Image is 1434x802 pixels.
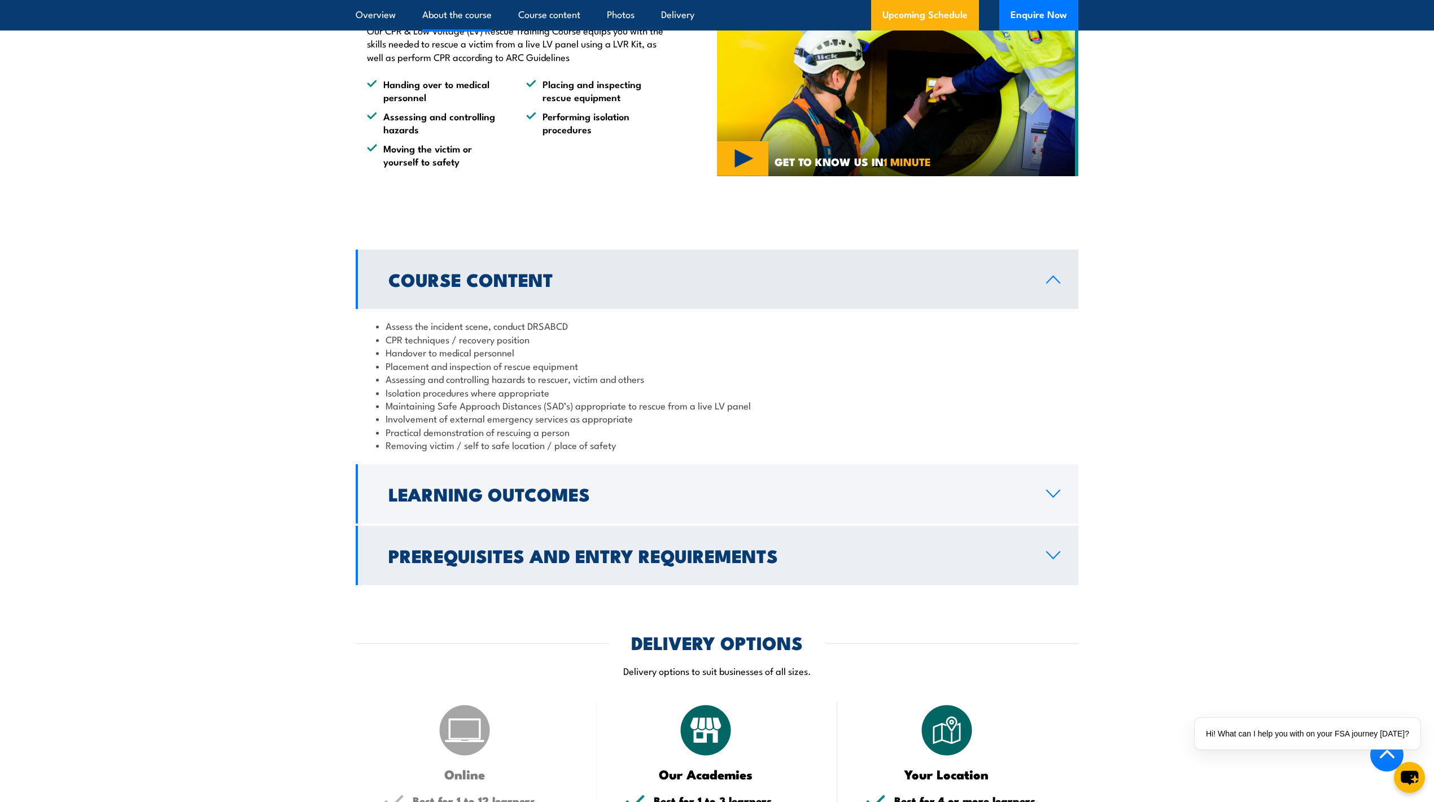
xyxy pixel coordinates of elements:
[376,438,1058,451] li: Removing victim / self to safe location / place of safety
[376,359,1058,372] li: Placement and inspection of rescue equipment
[376,333,1058,346] li: CPR techniques / recovery position
[526,110,665,136] li: Performing isolation procedures
[376,425,1058,438] li: Practical demonstration of rescuing a person
[367,142,506,168] li: Moving the victim or yourself to safety
[376,319,1058,332] li: Assess the incident scene, conduct DRSABCD
[367,24,665,63] p: Our CPR & Low Voltage (LV) Rescue Training Course equips you with the skills needed to rescue a v...
[625,768,787,781] h3: Our Academies
[376,346,1058,359] li: Handover to medical personnel
[356,464,1078,524] a: Learning Outcomes
[367,110,506,136] li: Assessing and controlling hazards
[865,768,1028,781] h3: Your Location
[775,156,931,167] span: GET TO KNOW US IN
[884,153,931,169] strong: 1 MINUTE
[388,547,1028,563] h2: Prerequisites and Entry Requirements
[384,768,546,781] h3: Online
[356,664,1078,677] p: Delivery options to suit businesses of all sizes.
[376,386,1058,399] li: Isolation procedures where appropriate
[1394,762,1425,793] button: chat-button
[388,486,1028,502] h2: Learning Outcomes
[1195,718,1420,749] div: Hi! What can I help you with on your FSA journey [DATE]?
[376,372,1058,385] li: Assessing and controlling hazards to rescuer, victim and others
[631,634,803,650] h2: DELIVERY OPTIONS
[376,412,1058,425] li: Involvement of external emergency services as appropriate
[367,77,506,104] li: Handing over to medical personnel
[356,250,1078,309] a: Course Content
[526,77,665,104] li: Placing and inspecting rescue equipment
[388,271,1028,287] h2: Course Content
[356,526,1078,585] a: Prerequisites and Entry Requirements
[376,399,1058,412] li: Maintaining Safe Approach Distances (SAD’s) appropriate to rescue from a live LV panel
